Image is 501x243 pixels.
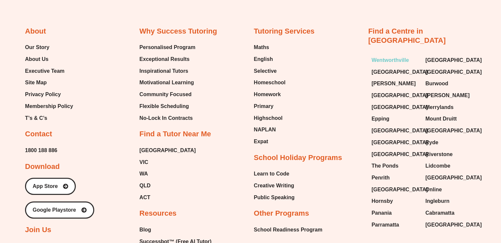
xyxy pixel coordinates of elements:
[425,67,482,77] span: [GEOGRAPHIC_DATA]
[425,102,453,112] span: Merrylands
[254,90,281,99] span: Homework
[425,126,473,136] a: [GEOGRAPHIC_DATA]
[254,78,286,88] a: Homeschool
[425,161,473,171] a: Lidcombe
[139,169,148,179] span: WA
[372,67,419,77] a: [GEOGRAPHIC_DATA]
[372,149,419,159] a: [GEOGRAPHIC_DATA]
[25,78,73,88] a: Site Map
[425,149,453,159] span: Riverstone
[33,207,76,213] span: Google Playstore
[254,42,286,52] a: Maths
[139,101,189,111] span: Flexible Scheduling
[254,101,274,111] span: Primary
[372,220,399,230] span: Parramatta
[25,90,73,99] a: Privacy Policy
[372,55,409,65] span: Wentworthville
[254,54,273,64] span: English
[372,138,428,148] span: [GEOGRAPHIC_DATA]
[425,102,473,112] a: Merrylands
[372,173,419,183] a: Penrith
[139,90,191,99] span: Community Focused
[425,91,469,100] span: [PERSON_NAME]
[139,193,196,202] a: ACT
[25,101,73,111] a: Membership Policy
[254,66,286,76] a: Selective
[254,66,277,76] span: Selective
[254,137,268,147] span: Expat
[139,225,218,235] a: Blog
[139,129,211,139] h2: Find a Tutor Near Me
[425,67,473,77] a: [GEOGRAPHIC_DATA]
[139,90,195,99] a: Community Focused
[254,125,286,135] a: NAPLAN
[25,78,47,88] span: Site Map
[425,161,450,171] span: Lidcombe
[372,173,390,183] span: Penrith
[25,113,47,123] span: T’s & C’s
[25,66,65,76] span: Executive Team
[254,125,276,135] span: NAPLAN
[372,126,428,136] span: [GEOGRAPHIC_DATA]
[254,169,295,179] a: Learn to Code
[372,114,419,124] a: Epping
[254,42,269,52] span: Maths
[139,146,196,155] a: [GEOGRAPHIC_DATA]
[372,91,428,100] span: [GEOGRAPHIC_DATA]
[254,27,315,36] h2: Tutoring Services
[139,181,151,191] span: QLD
[254,225,322,235] a: School Readiness Program
[25,42,73,52] a: Our Story
[25,162,60,172] h2: Download
[254,181,295,191] a: Creative Writing
[254,113,286,123] a: Highschool
[25,225,51,235] h2: Join Us
[372,79,419,89] a: [PERSON_NAME]
[25,42,49,52] span: Our Story
[372,208,419,218] a: Panania
[372,220,419,230] a: Parramatta
[372,161,419,171] a: The Ponds
[139,54,195,64] a: Exceptional Results
[368,27,446,45] a: Find a Centre in [GEOGRAPHIC_DATA]
[372,161,399,171] span: The Ponds
[425,91,473,100] a: [PERSON_NAME]
[139,54,189,64] span: Exceptional Results
[425,114,457,124] span: Mount Druitt
[139,193,150,202] span: ACT
[25,146,57,155] a: 1800 188 886
[33,184,58,189] span: App Store
[254,101,286,111] a: Primary
[372,185,419,195] a: [GEOGRAPHIC_DATA]
[372,79,416,89] span: [PERSON_NAME]
[372,67,428,77] span: [GEOGRAPHIC_DATA]
[425,79,448,89] span: Burwood
[139,113,195,123] a: No-Lock In Contracts
[372,126,419,136] a: [GEOGRAPHIC_DATA]
[391,169,501,243] iframe: Chat Widget
[254,193,295,202] span: Public Speaking
[372,102,428,112] span: [GEOGRAPHIC_DATA]
[254,153,342,163] h2: School Holiday Programs
[139,225,151,235] span: Blog
[139,66,188,76] span: Inspirational Tutors
[139,27,217,36] h2: Why Success Tutoring
[139,101,195,111] a: Flexible Scheduling
[25,27,46,36] h2: About
[139,113,193,123] span: No-Lock In Contracts
[139,78,195,88] a: Motivational Learning
[372,102,419,112] a: [GEOGRAPHIC_DATA]
[425,79,473,89] a: Burwood
[139,209,177,218] h2: Resources
[139,42,195,52] span: Personalised Program
[372,185,428,195] span: [GEOGRAPHIC_DATA]
[372,149,428,159] span: [GEOGRAPHIC_DATA]
[139,169,196,179] a: WA
[25,54,73,64] a: About Us
[25,113,73,123] a: T’s & C’s
[254,90,286,99] a: Homework
[25,129,52,139] h2: Contact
